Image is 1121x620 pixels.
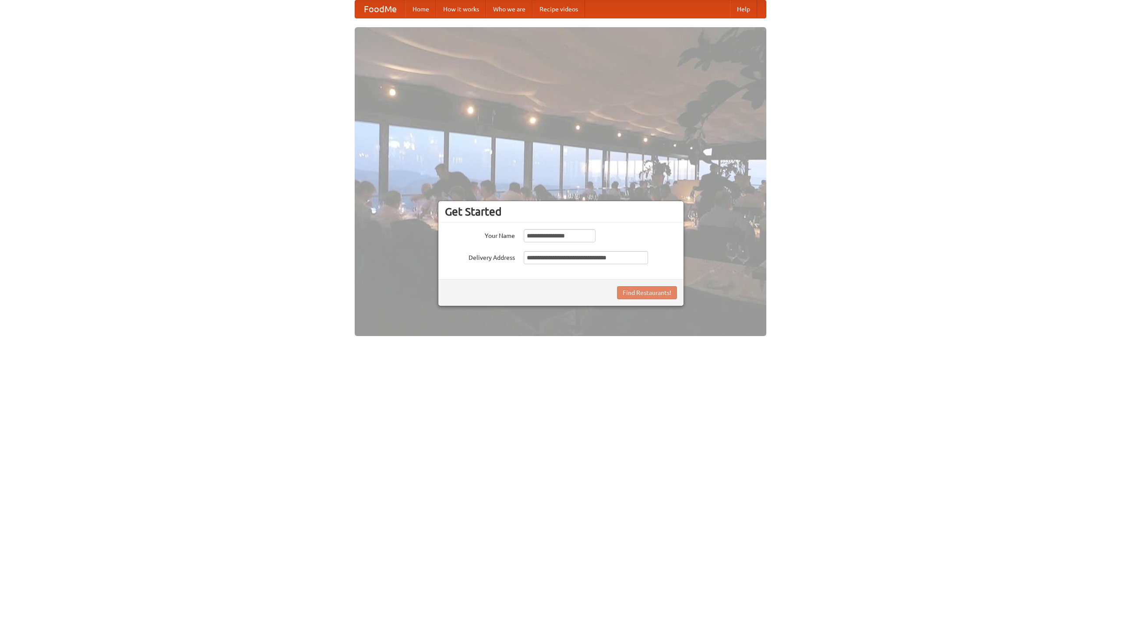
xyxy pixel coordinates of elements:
a: Help [730,0,757,18]
label: Your Name [445,229,515,240]
button: Find Restaurants! [617,286,677,299]
a: Who we are [486,0,532,18]
a: Recipe videos [532,0,585,18]
a: Home [405,0,436,18]
h3: Get Started [445,205,677,218]
label: Delivery Address [445,251,515,262]
a: How it works [436,0,486,18]
a: FoodMe [355,0,405,18]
